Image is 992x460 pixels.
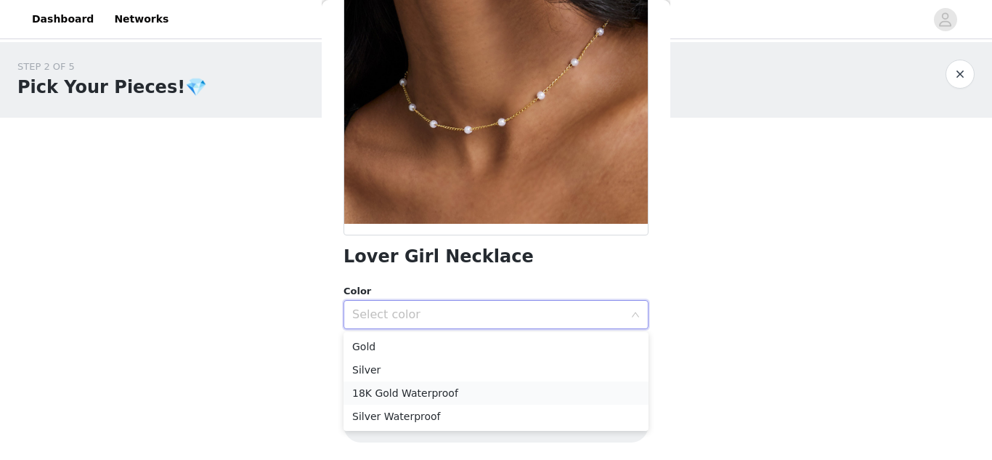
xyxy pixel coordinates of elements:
li: 18K Gold Waterproof [343,382,649,405]
a: Networks [105,3,177,36]
a: Dashboard [23,3,102,36]
div: avatar [938,8,952,31]
div: STEP 2 OF 5 [17,60,207,74]
h1: Pick Your Pieces!💎 [17,74,207,100]
i: icon: down [631,310,640,320]
div: Select color [352,307,624,322]
li: Silver Waterproof [343,405,649,428]
h1: Lover Girl Necklace [343,247,534,267]
li: Gold [343,335,649,358]
div: Color [343,284,649,299]
li: Silver [343,358,649,382]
